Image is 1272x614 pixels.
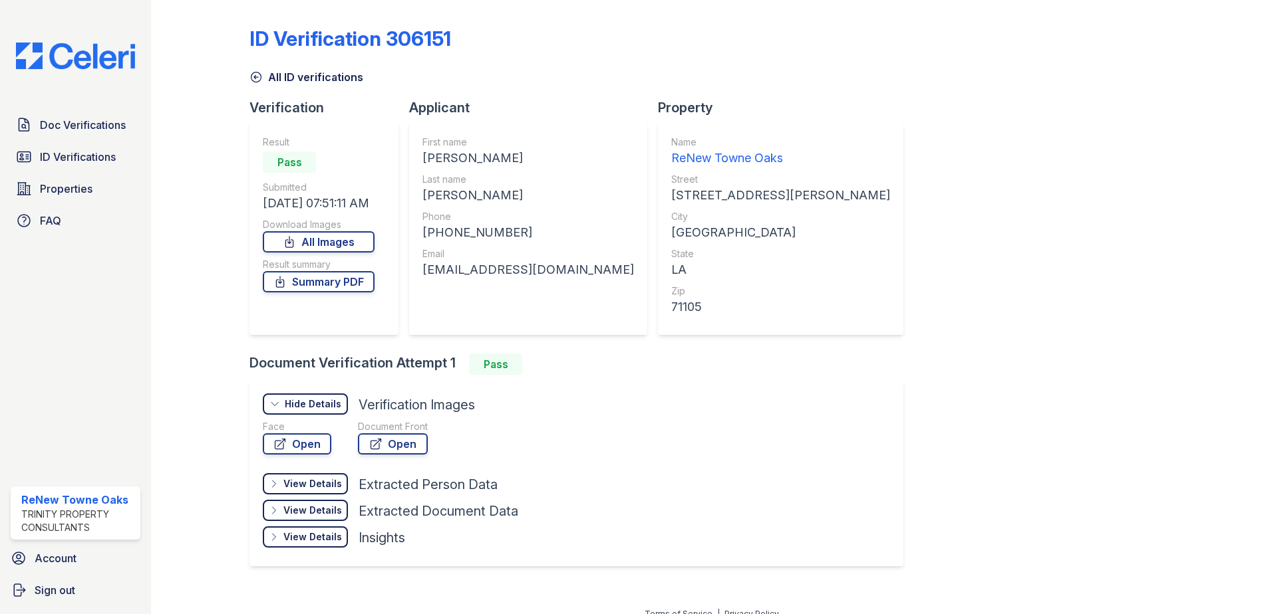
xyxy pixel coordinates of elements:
[671,260,890,279] div: LA
[40,117,126,133] span: Doc Verifications
[11,207,140,234] a: FAQ
[40,149,116,165] span: ID Verifications
[359,502,518,520] div: Extracted Document Data
[285,397,341,411] div: Hide Details
[263,136,375,149] div: Result
[422,223,634,242] div: [PHONE_NUMBER]
[671,247,890,260] div: State
[249,354,914,375] div: Document Verification Attempt 1
[40,181,92,197] span: Properties
[671,136,890,167] a: Name ReNew Towne Oaks
[671,149,890,167] div: ReNew Towne Oaks
[11,112,140,138] a: Doc Verifications
[5,545,146,571] a: Account
[21,508,135,534] div: Trinity Property Consultants
[422,149,634,167] div: [PERSON_NAME]
[409,98,658,117] div: Applicant
[422,260,634,279] div: [EMAIL_ADDRESS][DOMAIN_NAME]
[358,433,428,455] a: Open
[422,210,634,223] div: Phone
[5,577,146,603] a: Sign out
[249,27,451,51] div: ID Verification 306151
[358,420,428,433] div: Document Front
[249,69,363,85] a: All ID verifications
[11,175,140,202] a: Properties
[422,247,634,260] div: Email
[671,210,890,223] div: City
[422,186,634,205] div: [PERSON_NAME]
[671,298,890,316] div: 71105
[263,433,331,455] a: Open
[11,144,140,170] a: ID Verifications
[422,173,634,186] div: Last name
[658,98,914,117] div: Property
[671,223,890,242] div: [GEOGRAPHIC_DATA]
[263,152,316,173] div: Pass
[671,284,890,298] div: Zip
[283,477,342,490] div: View Details
[263,231,375,253] a: All Images
[359,528,405,547] div: Insights
[671,173,890,186] div: Street
[422,136,634,149] div: First name
[263,420,331,433] div: Face
[35,550,77,566] span: Account
[671,136,890,149] div: Name
[359,395,475,414] div: Verification Images
[40,213,61,229] span: FAQ
[263,181,375,194] div: Submitted
[5,43,146,69] img: CE_Logo_Blue-a8612792a0a2168367f1c8372b55b34899dd931a85d93a1a3d3e32e68fde9ad4.png
[35,582,75,598] span: Sign out
[263,194,375,213] div: [DATE] 07:51:11 AM
[21,492,135,508] div: ReNew Towne Oaks
[671,186,890,205] div: [STREET_ADDRESS][PERSON_NAME]
[263,218,375,231] div: Download Images
[263,271,375,292] a: Summary PDF
[469,354,522,375] div: Pass
[359,475,498,494] div: Extracted Person Data
[249,98,409,117] div: Verification
[1216,561,1259,601] iframe: chat widget
[283,504,342,517] div: View Details
[283,530,342,544] div: View Details
[263,258,375,271] div: Result summary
